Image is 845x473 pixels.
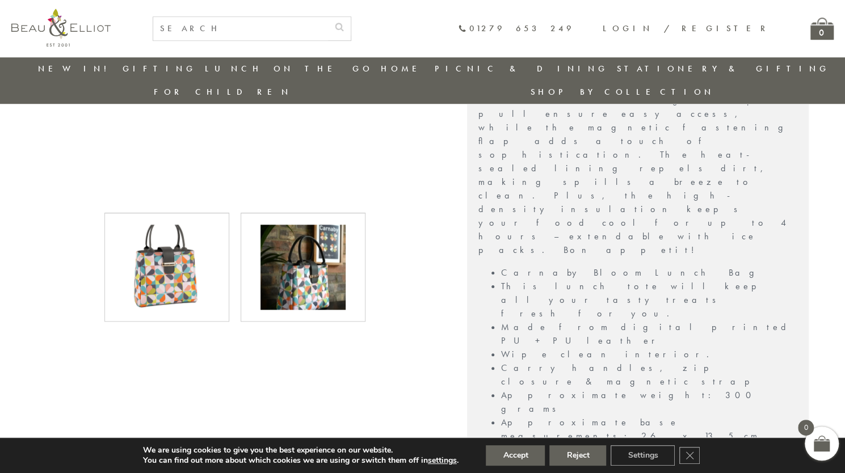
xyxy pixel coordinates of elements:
[501,320,797,348] li: Made from digital printed PU + PU leather
[458,24,574,33] a: 01279 653 249
[611,445,675,466] button: Settings
[123,63,196,74] a: Gifting
[798,420,814,436] span: 0
[143,455,459,466] p: You can find out more about which cookies we are using or switch them off in .
[153,17,328,40] input: SEARCH
[531,86,714,98] a: Shop by collection
[617,63,830,74] a: Stationery & Gifting
[381,63,426,74] a: Home
[486,445,545,466] button: Accept
[501,416,797,443] li: Approximate base measurements: 26 x 13.5 cm
[205,63,373,74] a: Lunch On The Go
[501,348,797,361] li: Wipe clean interior.
[549,445,606,466] button: Reject
[11,9,111,47] img: logo
[435,63,608,74] a: Picnic & Dining
[38,63,114,74] a: New in!
[260,225,346,310] img: Carnaby Bloom Insulated Lunch Handbag
[428,455,457,466] button: settings
[124,225,209,310] img: Carnaby Bloom Insulated Lunch Handbag
[679,447,700,464] button: Close GDPR Cookie Banner
[501,388,797,416] li: Approximate weight: 300 grams
[143,445,459,455] p: We are using cookies to give you the best experience on our website.
[501,266,797,280] li: Carnaby Bloom Lunch Bag
[501,361,797,388] li: Carry handles, zip closure & magnetic strap
[810,18,834,40] a: 0
[154,86,292,98] a: For Children
[603,23,771,34] a: Login / Register
[501,280,797,320] li: This lunch tote will keep all your tasty treats fresh for you.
